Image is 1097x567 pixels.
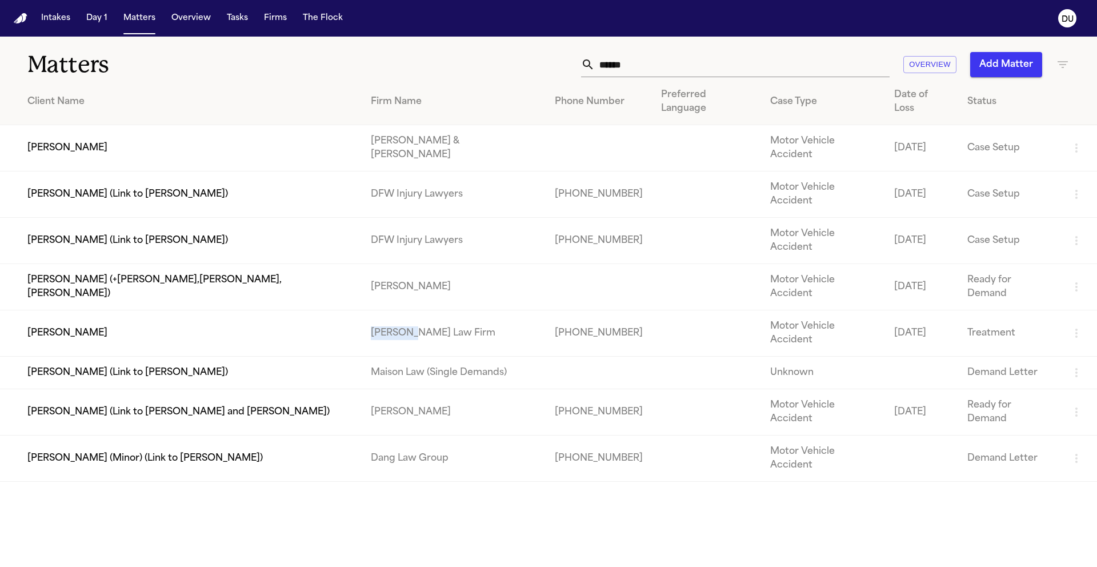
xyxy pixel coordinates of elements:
[27,50,331,79] h1: Matters
[546,218,652,264] td: [PHONE_NUMBER]
[259,8,291,29] button: Firms
[958,171,1060,218] td: Case Setup
[761,389,886,436] td: Motor Vehicle Accident
[903,56,956,74] button: Overview
[14,13,27,24] img: Finch Logo
[967,95,1051,109] div: Status
[371,95,537,109] div: Firm Name
[555,95,643,109] div: Phone Number
[362,357,546,389] td: Maison Law (Single Demands)
[761,264,886,310] td: Motor Vehicle Accident
[661,88,751,115] div: Preferred Language
[546,310,652,357] td: [PHONE_NUMBER]
[885,218,958,264] td: [DATE]
[362,389,546,436] td: [PERSON_NAME]
[27,95,353,109] div: Client Name
[885,171,958,218] td: [DATE]
[546,436,652,482] td: [PHONE_NUMBER]
[761,125,886,171] td: Motor Vehicle Accident
[970,52,1042,77] button: Add Matter
[119,8,160,29] button: Matters
[761,436,886,482] td: Motor Vehicle Accident
[894,88,949,115] div: Date of Loss
[885,264,958,310] td: [DATE]
[958,125,1060,171] td: Case Setup
[761,171,886,218] td: Motor Vehicle Accident
[958,218,1060,264] td: Case Setup
[761,357,886,389] td: Unknown
[958,310,1060,357] td: Treatment
[958,357,1060,389] td: Demand Letter
[958,436,1060,482] td: Demand Letter
[14,13,27,24] a: Home
[167,8,215,29] button: Overview
[761,310,886,357] td: Motor Vehicle Accident
[37,8,75,29] button: Intakes
[885,389,958,436] td: [DATE]
[761,218,886,264] td: Motor Vehicle Accident
[362,125,546,171] td: [PERSON_NAME] & [PERSON_NAME]
[362,264,546,310] td: [PERSON_NAME]
[958,389,1060,436] td: Ready for Demand
[885,310,958,357] td: [DATE]
[546,171,652,218] td: [PHONE_NUMBER]
[770,95,876,109] div: Case Type
[546,389,652,436] td: [PHONE_NUMBER]
[82,8,112,29] button: Day 1
[362,310,546,357] td: [PERSON_NAME] Law Firm
[222,8,253,29] button: Tasks
[362,436,546,482] td: Dang Law Group
[362,218,546,264] td: DFW Injury Lawyers
[298,8,347,29] button: The Flock
[885,125,958,171] td: [DATE]
[362,171,546,218] td: DFW Injury Lawyers
[958,264,1060,310] td: Ready for Demand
